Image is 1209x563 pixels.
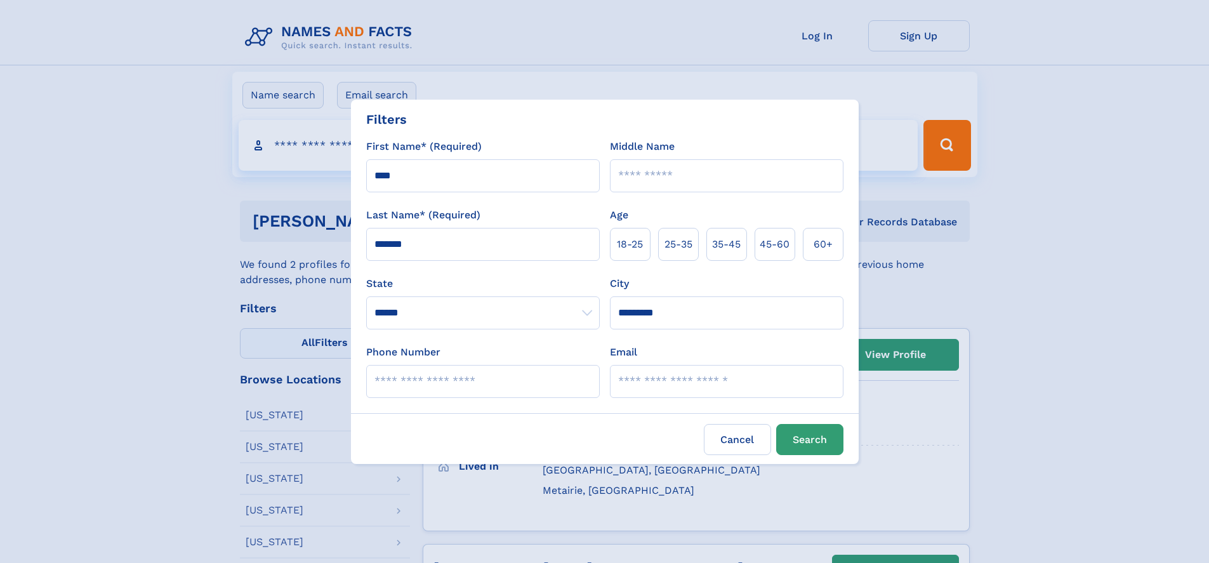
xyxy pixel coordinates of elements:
label: Phone Number [366,345,440,360]
span: 18‑25 [617,237,643,252]
label: City [610,276,629,291]
span: 35‑45 [712,237,741,252]
label: Email [610,345,637,360]
span: 25‑35 [664,237,692,252]
div: Filters [366,110,407,129]
span: 60+ [814,237,833,252]
label: State [366,276,600,291]
label: Age [610,208,628,223]
label: First Name* (Required) [366,139,482,154]
span: 45‑60 [760,237,789,252]
label: Middle Name [610,139,675,154]
label: Cancel [704,424,771,455]
label: Last Name* (Required) [366,208,480,223]
button: Search [776,424,843,455]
